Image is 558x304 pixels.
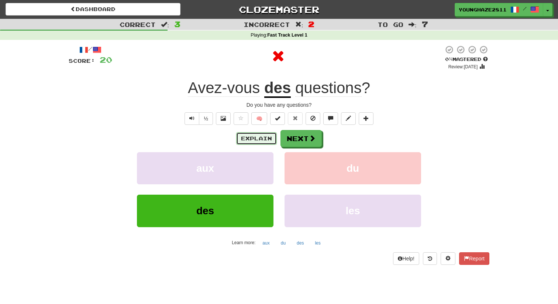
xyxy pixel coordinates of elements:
button: des [137,195,273,227]
span: aux [196,163,214,174]
div: / [69,45,112,54]
span: 7 [422,20,428,28]
button: des [293,238,308,249]
span: Incorrect [244,21,290,28]
span: 20 [100,55,112,64]
button: Round history (alt+y) [423,252,437,265]
button: aux [258,238,273,249]
button: Explain [236,132,277,145]
span: YoungHaze2811 [459,6,507,13]
button: Play sentence audio (ctl+space) [185,112,199,125]
span: To go [378,21,403,28]
button: du [285,152,421,184]
span: ? [291,79,370,97]
button: du [277,238,290,249]
u: des [264,79,291,98]
span: 2 [308,20,314,28]
button: aux [137,152,273,184]
a: Dashboard [6,3,180,16]
div: Do you have any questions? [69,101,489,109]
button: Favorite sentence (alt+f) [234,112,248,125]
span: questions [295,79,362,97]
span: 0 % [445,56,452,62]
button: Add to collection (alt+a) [359,112,373,125]
small: Review: [DATE] [448,64,478,69]
div: Text-to-speech controls [183,112,213,125]
a: Clozemaster [192,3,366,16]
button: Show image (alt+x) [216,112,231,125]
small: Learn more: [232,240,255,245]
span: des [196,205,214,216]
span: Score: [69,58,95,64]
button: Edit sentence (alt+d) [341,112,356,125]
span: : [409,21,417,28]
span: Correct [120,21,156,28]
button: Reset to 0% Mastered (alt+r) [288,112,303,125]
strong: Fast Track Level 1 [267,33,307,38]
button: Next [280,130,322,147]
div: Mastered [444,56,489,63]
button: Ignore sentence (alt+i) [306,112,320,125]
a: YoungHaze2811 / [455,3,543,16]
span: 3 [174,20,180,28]
span: les [346,205,360,216]
button: 🧠 [251,112,267,125]
button: Discuss sentence (alt+u) [323,112,338,125]
button: ½ [199,112,213,125]
span: Avez-vous [188,79,260,97]
button: les [311,238,324,249]
span: : [161,21,169,28]
button: les [285,195,421,227]
span: du [347,163,359,174]
button: Report [459,252,489,265]
span: : [295,21,303,28]
span: / [523,6,527,11]
button: Set this sentence to 100% Mastered (alt+m) [270,112,285,125]
button: Help! [393,252,419,265]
